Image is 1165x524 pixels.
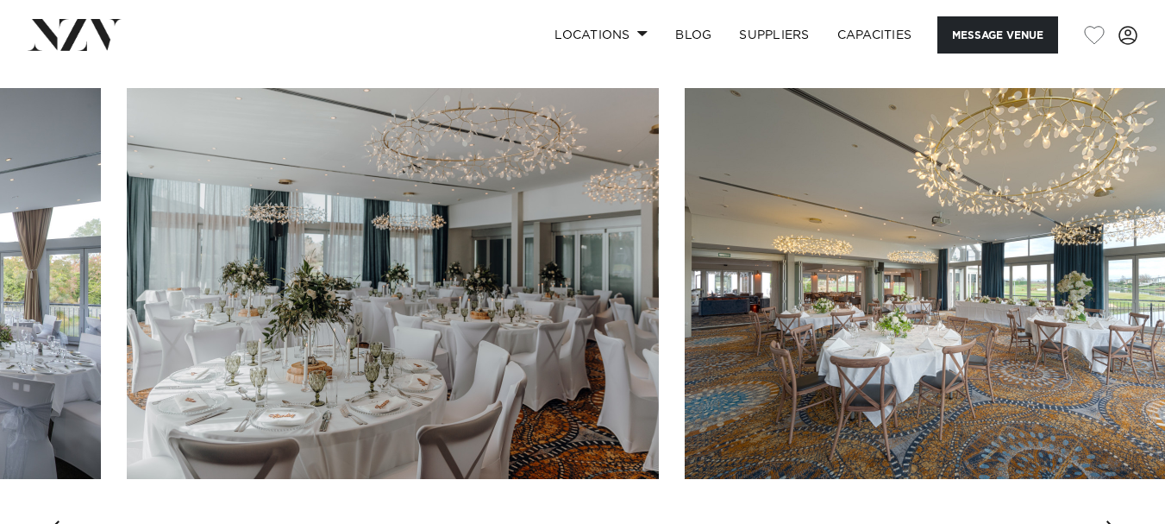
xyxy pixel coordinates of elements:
swiper-slide: 5 / 28 [127,88,659,479]
a: BLOG [661,16,725,54]
button: Message Venue [937,16,1058,54]
a: Locations [541,16,661,54]
img: nzv-logo.png [28,19,122,50]
a: SUPPLIERS [725,16,823,54]
a: Capacities [824,16,926,54]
